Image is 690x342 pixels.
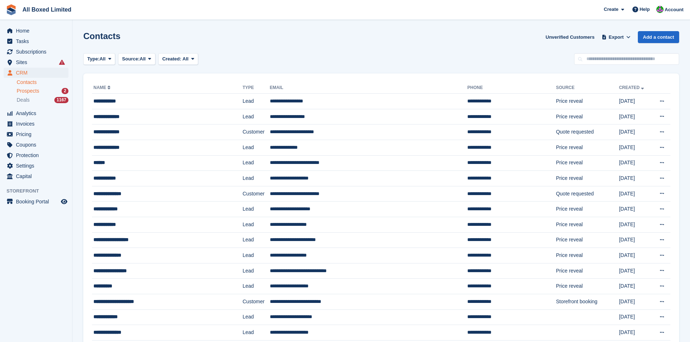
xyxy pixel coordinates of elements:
[619,124,652,140] td: [DATE]
[243,202,270,217] td: Lead
[619,202,652,217] td: [DATE]
[243,155,270,171] td: Lead
[556,171,619,186] td: Price reveal
[619,248,652,263] td: [DATE]
[556,186,619,202] td: Quote requested
[467,82,556,94] th: Phone
[600,31,632,43] button: Export
[4,119,68,129] a: menu
[556,155,619,171] td: Price reveal
[243,232,270,248] td: Lead
[556,140,619,155] td: Price reveal
[4,140,68,150] a: menu
[619,171,652,186] td: [DATE]
[60,197,68,206] a: Preview store
[556,294,619,309] td: Storefront booking
[16,140,59,150] span: Coupons
[16,26,59,36] span: Home
[619,85,645,90] a: Created
[619,279,652,294] td: [DATE]
[100,55,106,63] span: All
[556,109,619,124] td: Price reveal
[243,294,270,309] td: Customer
[20,4,74,16] a: All Boxed Limited
[619,294,652,309] td: [DATE]
[243,140,270,155] td: Lead
[243,248,270,263] td: Lead
[638,31,679,43] a: Add a contact
[59,59,65,65] i: Smart entry sync failures have occurred
[243,186,270,202] td: Customer
[62,88,68,94] div: 2
[619,325,652,341] td: [DATE]
[4,150,68,160] a: menu
[122,55,139,63] span: Source:
[83,31,121,41] h1: Contacts
[17,88,39,94] span: Prospects
[83,53,115,65] button: Type: All
[619,217,652,232] td: [DATE]
[619,109,652,124] td: [DATE]
[140,55,146,63] span: All
[16,36,59,46] span: Tasks
[54,97,68,103] div: 1167
[17,96,68,104] a: Deals 1167
[556,94,619,109] td: Price reveal
[243,82,270,94] th: Type
[4,161,68,171] a: menu
[16,150,59,160] span: Protection
[604,6,618,13] span: Create
[16,119,59,129] span: Invoices
[656,6,664,13] img: Eliza Goss
[556,232,619,248] td: Price reveal
[556,263,619,279] td: Price reveal
[162,56,181,62] span: Created:
[4,68,68,78] a: menu
[16,57,59,67] span: Sites
[16,129,59,139] span: Pricing
[17,87,68,95] a: Prospects 2
[158,53,198,65] button: Created: All
[4,108,68,118] a: menu
[619,94,652,109] td: [DATE]
[4,129,68,139] a: menu
[16,197,59,207] span: Booking Portal
[7,187,72,195] span: Storefront
[16,47,59,57] span: Subscriptions
[640,6,650,13] span: Help
[4,36,68,46] a: menu
[118,53,155,65] button: Source: All
[619,263,652,279] td: [DATE]
[243,263,270,279] td: Lead
[243,325,270,341] td: Lead
[16,171,59,181] span: Capital
[619,232,652,248] td: [DATE]
[183,56,189,62] span: All
[243,217,270,232] td: Lead
[16,161,59,171] span: Settings
[243,109,270,124] td: Lead
[619,140,652,155] td: [DATE]
[556,217,619,232] td: Price reveal
[243,279,270,294] td: Lead
[556,279,619,294] td: Price reveal
[543,31,597,43] a: Unverified Customers
[556,248,619,263] td: Price reveal
[17,97,30,104] span: Deals
[6,4,17,15] img: stora-icon-8386f47178a22dfd0bd8f6a31ec36ba5ce8667c1dd55bd0f319d3a0aa187defe.svg
[243,171,270,186] td: Lead
[4,197,68,207] a: menu
[556,82,619,94] th: Source
[243,94,270,109] td: Lead
[619,186,652,202] td: [DATE]
[87,55,100,63] span: Type:
[16,108,59,118] span: Analytics
[243,309,270,325] td: Lead
[17,79,68,86] a: Contacts
[4,171,68,181] a: menu
[665,6,683,13] span: Account
[619,309,652,325] td: [DATE]
[609,34,624,41] span: Export
[556,124,619,140] td: Quote requested
[93,85,112,90] a: Name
